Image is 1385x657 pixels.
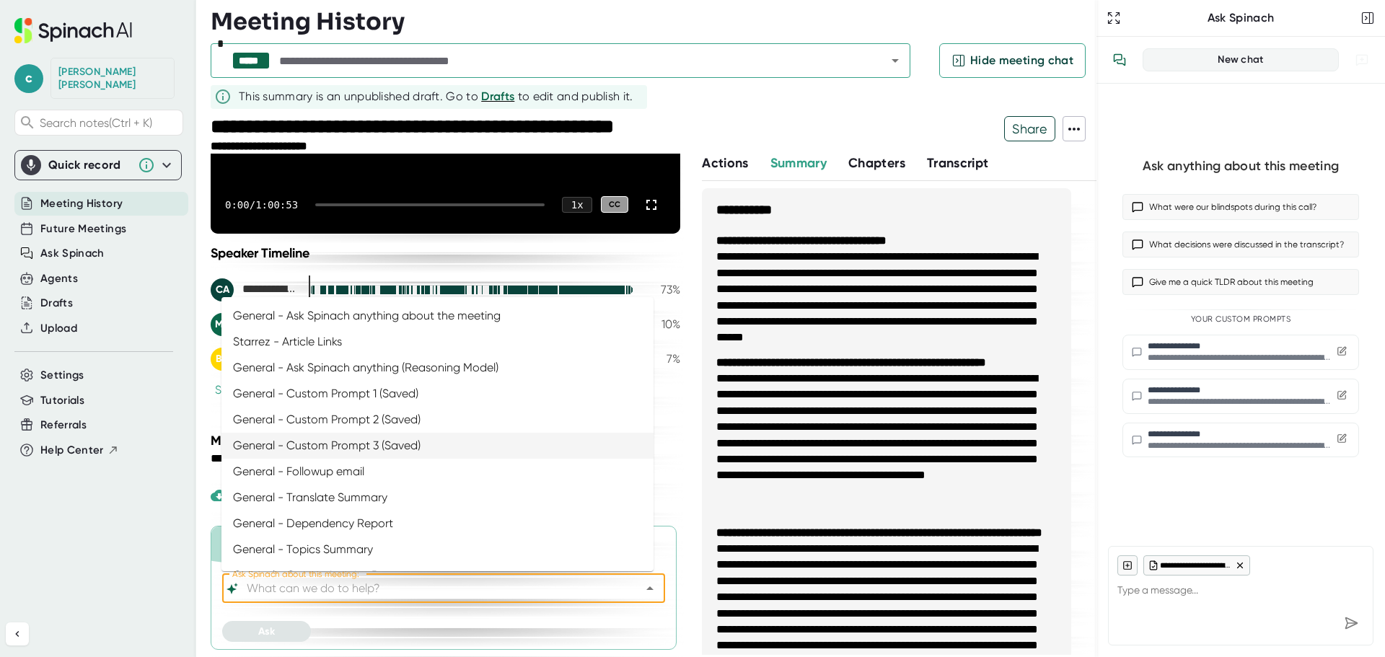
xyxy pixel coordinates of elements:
button: Chapters [848,154,905,173]
li: General - Custom Prompt 3 (Saved) [221,433,654,459]
button: Edit custom prompt [1334,387,1350,405]
div: 0:00 / 1:00:53 [225,199,298,211]
span: Drafts [481,89,514,103]
div: This summary is an unpublished draft. Go to to edit and publish it. [239,88,633,105]
li: Starrez - Article Links [221,329,654,355]
li: General - Followup email [221,459,654,485]
button: Referrals [40,417,87,433]
button: Agents [40,270,78,287]
button: Drafts [481,88,514,105]
div: Candace Aragon [211,278,297,301]
button: Settings [40,367,84,384]
button: Ask [222,621,311,642]
button: Share [1004,116,1055,141]
button: Upload [40,320,77,337]
li: General - Translate Summary [221,485,654,511]
span: Chapters [848,155,905,171]
button: Ask Spinach [40,245,105,262]
button: Open [885,50,905,71]
button: Transcript [927,154,989,173]
button: What decisions were discussed in the transcript? [1122,232,1359,257]
div: 73 % [644,283,680,296]
div: Ask anything about this meeting [1143,158,1339,175]
button: Edit custom prompt [1334,343,1350,361]
div: MH [211,313,234,336]
div: Quick record [21,151,175,180]
button: Drafts [40,295,73,312]
li: General - Dependency Report [221,511,654,537]
button: Meeting History [40,195,123,212]
div: 1 x [562,197,592,213]
button: View conversation history [1105,45,1134,74]
li: General - Topics Summary [221,537,654,563]
button: Expand to Ask Spinach page [1104,8,1124,28]
span: Share [1005,116,1055,141]
div: Quick record [48,158,131,172]
span: Transcript [927,155,989,171]
div: Speaker Timeline [211,245,680,261]
span: Search notes (Ctrl + K) [40,116,179,130]
span: Help Center [40,442,104,459]
span: Actions [702,155,748,171]
div: Benjamin Goodwin [211,348,297,371]
div: Ask Spinach [1124,11,1358,25]
div: Your Custom Prompts [1122,314,1359,325]
div: 10 % [644,317,680,331]
li: General - Comprehensive Report [221,563,654,588]
li: General - Ask Spinach anything (Reasoning Model) [221,355,654,381]
button: Future Meetings [40,221,126,237]
button: Edit custom prompt [1334,431,1350,449]
div: CC [601,196,628,213]
div: CA [211,278,234,301]
button: Close conversation sidebar [1358,8,1378,28]
h3: Meeting History [211,8,405,35]
div: 7 % [644,352,680,366]
button: See more+ [211,382,281,397]
div: Candace Aragon [58,66,167,91]
button: Collapse sidebar [6,622,29,645]
span: c [14,64,43,93]
span: Summary [770,155,827,171]
button: Hide meeting chat [939,43,1086,78]
div: Send message [1338,610,1364,636]
input: What can we do to help? [244,578,618,599]
button: Give me a quick TLDR about this meeting [1122,269,1359,295]
li: General - Custom Prompt 1 (Saved) [221,381,654,407]
div: Meeting Attendees [211,433,684,449]
button: What were our blindspots during this call? [1122,194,1359,220]
button: Tutorials [40,392,84,409]
li: General - Custom Prompt 2 (Saved) [221,407,654,433]
button: Actions [702,154,748,173]
button: Close [640,578,660,599]
div: Download Video [211,487,323,504]
li: General - Ask Spinach anything about the meeting [221,303,654,329]
button: Summary [770,154,827,173]
div: BG [211,348,234,371]
div: New chat [1152,53,1329,66]
span: Ask [258,625,275,638]
div: Marcie Harrington [211,313,297,336]
span: Hide meeting chat [970,52,1073,69]
button: Help Center [40,442,119,459]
